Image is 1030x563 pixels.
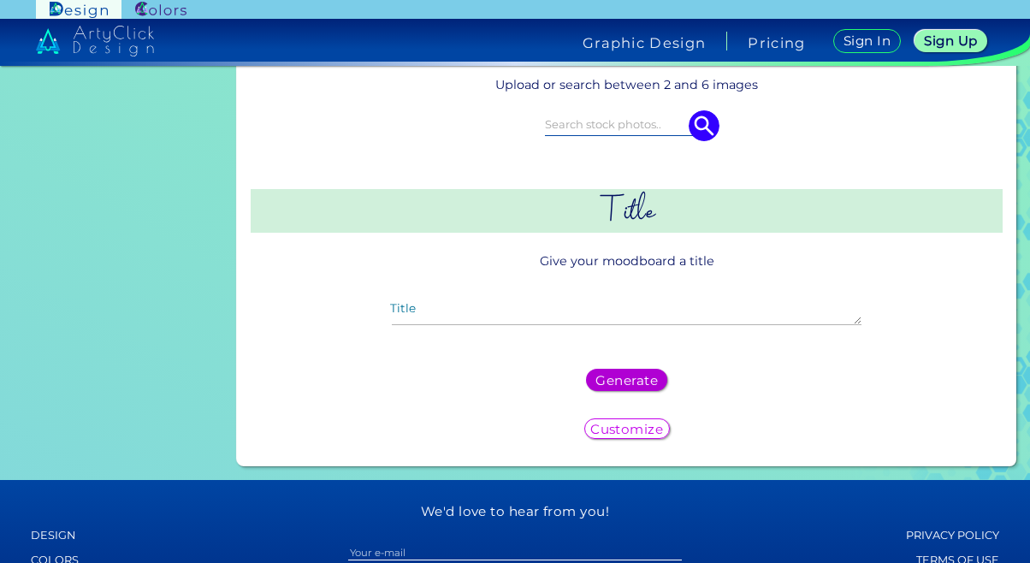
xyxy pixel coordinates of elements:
label: Title [390,303,416,315]
p: Upload or search between 2 and 6 images [257,75,996,95]
h2: Title [251,189,1003,233]
input: Your e-mail [348,544,682,560]
h4: Graphic Design [583,36,706,50]
h5: Sign Up [927,35,975,47]
h5: Sign In [846,35,889,47]
img: ArtyClick Colors logo [135,2,186,18]
h5: We'd love to hear from you! [237,504,793,519]
p: Give your moodboard a title [251,246,1003,277]
img: artyclick_design_logo_white_combined_path.svg [36,26,154,56]
a: Sign In [837,30,898,52]
a: Pricing [748,36,805,50]
h5: Generate [599,374,655,386]
a: Sign Up [918,31,983,51]
a: Privacy policy [855,524,999,547]
a: Design [31,524,175,547]
img: icon search [689,110,719,141]
input: Search stock photos.. [545,116,709,134]
h5: Customize [594,423,660,435]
